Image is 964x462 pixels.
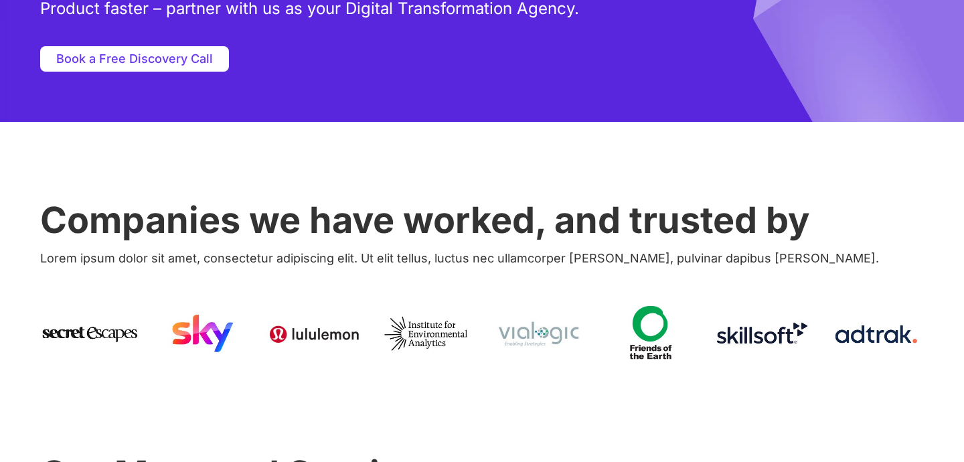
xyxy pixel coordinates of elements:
[897,398,964,462] iframe: Chat Widget
[40,46,229,72] a: Book a Free Discovery Call
[40,202,924,238] h2: Companies we have worked, and trusted by
[56,53,213,65] span: Book a Free Discovery Call
[40,249,924,267] p: Lorem ipsum dolor sit amet, consectetur adipiscing elit. Ut elit tellus, luctus nec ullamcorper [...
